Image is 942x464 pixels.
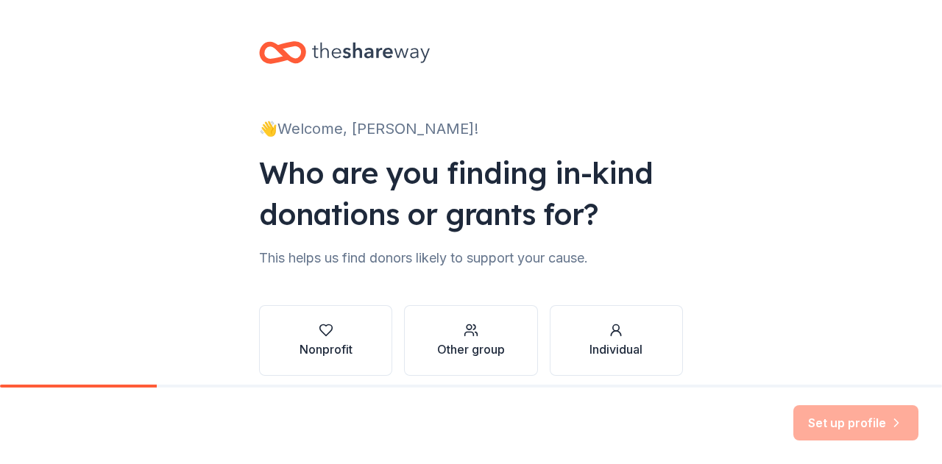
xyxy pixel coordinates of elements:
[259,117,683,140] div: 👋 Welcome, [PERSON_NAME]!
[404,305,537,376] button: Other group
[259,246,683,270] div: This helps us find donors likely to support your cause.
[300,340,353,358] div: Nonprofit
[589,340,642,358] div: Individual
[437,340,505,358] div: Other group
[259,152,683,235] div: Who are you finding in-kind donations or grants for?
[259,305,392,376] button: Nonprofit
[550,305,683,376] button: Individual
